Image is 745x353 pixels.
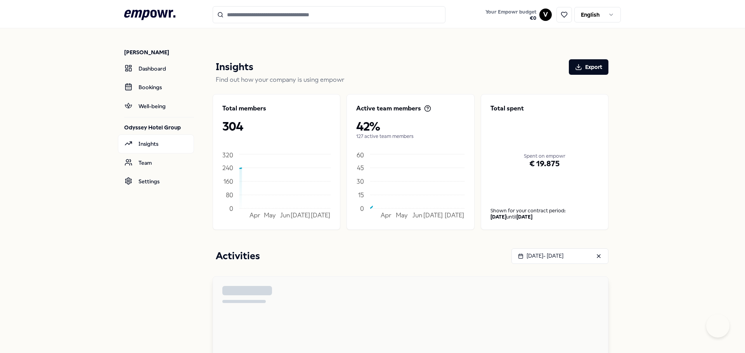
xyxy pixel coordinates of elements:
[222,164,233,171] tspan: 240
[360,205,364,212] tspan: 0
[482,7,539,23] a: Your Empowr budget€0
[396,212,408,219] tspan: May
[216,59,253,75] p: Insights
[124,48,194,56] p: [PERSON_NAME]
[291,212,310,219] tspan: [DATE]
[357,164,364,171] tspan: 45
[118,97,194,115] a: Well-being
[249,212,260,219] tspan: Apr
[222,104,266,113] p: Total members
[490,122,599,190] div: Spent on empowr
[539,9,552,21] button: V
[356,133,464,139] p: 127 active team members
[490,214,506,220] b: [DATE]
[485,9,536,15] span: Your Empowr budget
[485,15,536,21] span: € 0
[511,248,608,264] button: [DATE]- [DATE]
[356,119,464,133] p: 42%
[118,172,194,191] a: Settings
[222,119,331,133] p: 304
[423,212,443,219] tspan: [DATE]
[216,75,608,85] p: Find out how your company is using empowr
[516,214,532,220] b: [DATE]
[706,314,729,338] iframe: Help Scout Beacon - Open
[118,134,194,153] a: Insights
[223,177,233,185] tspan: 160
[118,78,194,96] a: Bookings
[229,205,233,212] tspan: 0
[357,177,364,185] tspan: 30
[216,248,260,264] p: Activities
[490,138,599,190] div: € 19.875
[484,7,538,23] button: Your Empowr budget€0
[490,214,599,220] div: until
[490,104,599,113] p: Total spent
[118,59,194,78] a: Dashboard
[518,251,563,260] div: [DATE] - [DATE]
[356,104,421,113] p: Active team members
[280,212,290,219] tspan: Jun
[226,191,233,198] tspan: 80
[445,212,464,219] tspan: [DATE]
[222,152,233,159] tspan: 320
[264,212,276,219] tspan: May
[358,191,364,198] tspan: 15
[213,6,445,23] input: Search for products, categories or subcategories
[412,212,422,219] tspan: Jun
[124,124,194,131] p: Odyssey Hotel Group
[311,212,330,219] tspan: [DATE]
[118,153,194,172] a: Team
[357,152,364,159] tspan: 60
[569,59,608,75] button: Export
[381,212,392,219] tspan: Apr
[490,208,599,214] p: Shown for your contract period:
